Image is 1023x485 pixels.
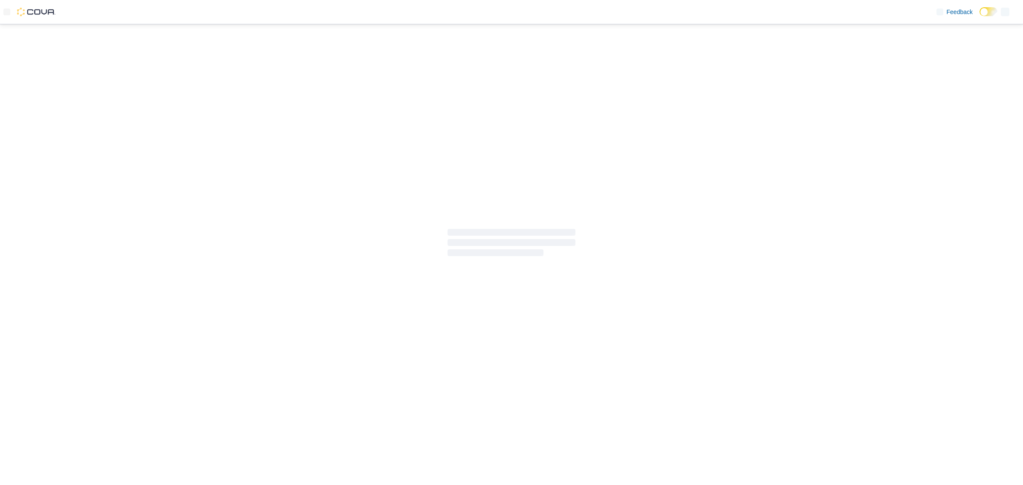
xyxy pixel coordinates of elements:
input: Dark Mode [980,7,997,16]
img: Cova [17,8,55,16]
span: Feedback [947,8,973,16]
a: Feedback [933,3,976,20]
span: Loading [448,231,575,258]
